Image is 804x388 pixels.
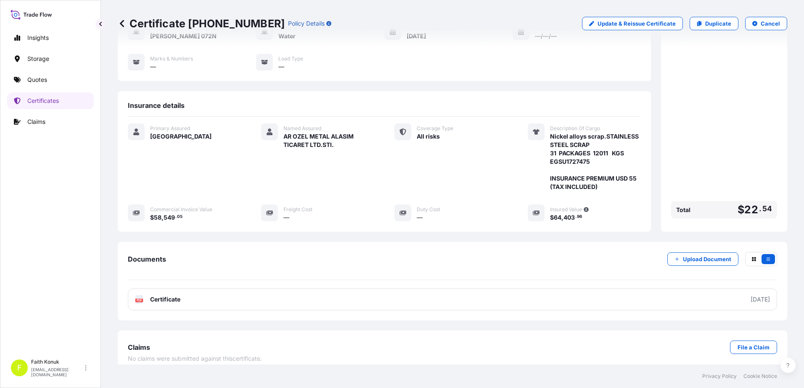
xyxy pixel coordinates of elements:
p: Certificate [PHONE_NUMBER] [118,17,285,30]
span: 54 [762,206,772,211]
span: [GEOGRAPHIC_DATA] [150,132,212,141]
span: 22 [744,204,758,215]
span: 58 [154,215,161,220]
span: — [417,213,423,222]
span: 549 [164,215,175,220]
span: No claims were submitted against this certificate . [128,354,262,363]
span: 64 [554,215,561,220]
button: Upload Document [667,252,738,266]
text: PDF [137,299,142,302]
span: AR OZEL METAL ALASIM TICARET LTD.STI. [283,132,374,149]
span: F [17,364,22,372]
span: , [561,215,563,220]
span: 05 [177,215,182,218]
span: $ [550,215,554,220]
button: Cancel [745,17,787,30]
p: [EMAIL_ADDRESS][DOMAIN_NAME] [31,367,83,377]
a: Update & Reissue Certificate [582,17,683,30]
p: Upload Document [683,255,731,263]
p: Insights [27,34,49,42]
span: — [278,63,284,71]
span: — [283,213,289,222]
span: , [161,215,164,220]
a: Insights [7,29,94,46]
a: Certificates [7,92,94,109]
span: . [759,206,762,211]
span: Marks & Numbers [150,55,193,62]
a: Cookie Notice [743,373,777,380]
p: Policy Details [288,19,325,28]
span: Primary Assured [150,125,190,132]
p: Faith Konuk [31,359,83,365]
span: Load Type [278,55,303,62]
span: 96 [577,215,582,218]
p: Update & Reissue Certificate [598,19,676,28]
p: Certificates [27,97,59,105]
div: [DATE] [751,295,770,304]
span: Commercial Invoice Value [150,206,212,213]
span: All risks [417,132,440,141]
p: File a Claim [738,343,770,351]
p: Quotes [27,76,47,84]
span: Certificate [150,295,180,304]
a: Privacy Policy [702,373,737,380]
span: 403 [563,215,575,220]
span: Coverage Type [417,125,453,132]
a: Duplicate [690,17,738,30]
p: Claims [27,118,45,126]
span: Claims [128,343,150,351]
span: Description Of Cargo [550,125,600,132]
span: $ [738,204,744,215]
a: File a Claim [730,341,777,354]
span: . [575,215,577,218]
span: . [175,215,177,218]
a: Quotes [7,71,94,88]
p: Duplicate [705,19,731,28]
a: Storage [7,50,94,67]
p: Storage [27,55,49,63]
span: Insurance details [128,101,185,110]
span: Duty Cost [417,206,440,213]
span: Nickel alloys scrap.STAINLESS STEEL SCRAP 31 PACKAGES 12011 KGS EGSU1727475 INSURANCE PREMIUM USD... [550,132,641,191]
span: — [150,63,156,71]
span: Named Assured [283,125,321,132]
span: Insured Value [550,206,582,213]
span: Freight Cost [283,206,312,213]
p: Cancel [761,19,780,28]
span: Documents [128,255,166,263]
span: $ [150,215,154,220]
a: Claims [7,113,94,130]
span: Total [676,206,690,214]
a: PDFCertificate[DATE] [128,288,777,310]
